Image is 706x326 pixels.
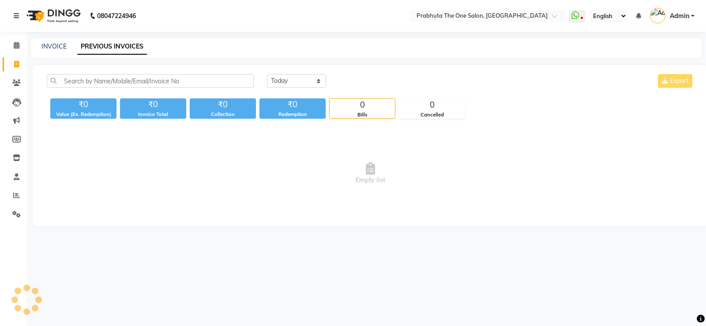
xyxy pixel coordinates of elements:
div: 0 [399,99,465,111]
img: logo [23,4,83,28]
a: INVOICE [41,42,67,50]
div: ₹0 [50,98,116,111]
div: Value (Ex. Redemption) [50,111,116,118]
span: Empty list [47,129,694,217]
div: Invoice Total [120,111,186,118]
div: Bills [330,111,395,119]
div: Redemption [259,111,326,118]
div: ₹0 [259,98,326,111]
div: Collection [190,111,256,118]
img: Admin [650,8,665,23]
b: 08047224946 [97,4,136,28]
div: ₹0 [120,98,186,111]
div: 0 [330,99,395,111]
div: ₹0 [190,98,256,111]
div: Cancelled [399,111,465,119]
span: Admin [670,11,689,21]
a: PREVIOUS INVOICES [77,39,147,55]
input: Search by Name/Mobile/Email/Invoice No [47,74,254,88]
